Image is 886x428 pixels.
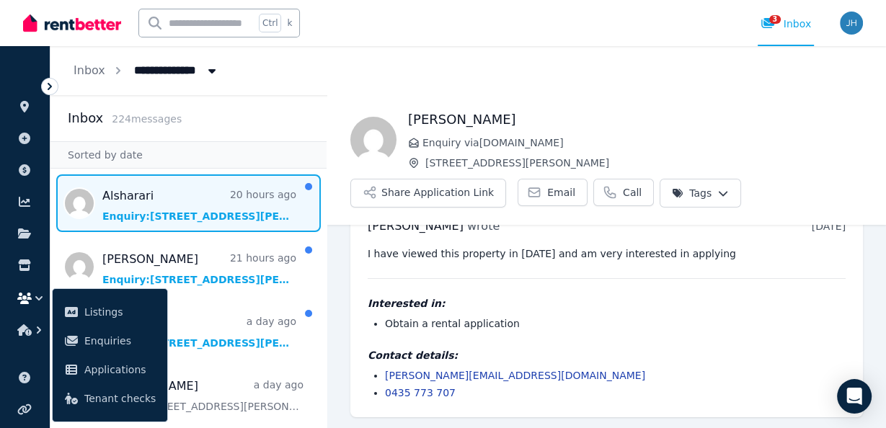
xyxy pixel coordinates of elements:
[812,220,846,232] time: [DATE]
[50,141,327,169] div: Sorted by date
[74,63,105,77] a: Inbox
[58,384,161,413] a: Tenant checks
[422,135,863,150] span: Enquiry via [DOMAIN_NAME]
[58,326,161,355] a: Enquiries
[84,303,156,321] span: Listings
[259,14,281,32] span: Ctrl
[112,113,182,125] span: 224 message s
[837,379,872,414] div: Open Intercom Messenger
[840,12,863,35] img: Serenity Stays Management Pty Ltd
[408,110,863,130] h1: [PERSON_NAME]
[385,387,456,398] a: 0435 773 707
[50,46,242,95] nav: Breadcrumb
[368,246,846,261] pre: I have viewed this property in [DATE] and am very interested in applying
[350,179,506,208] button: Share Application Link
[623,185,642,200] span: Call
[287,17,292,29] span: k
[672,186,712,200] span: Tags
[58,355,161,384] a: Applications
[84,361,156,378] span: Applications
[769,15,781,24] span: 3
[102,314,296,350] a: Yuea day agoEnquiry:[STREET_ADDRESS][PERSON_NAME].
[84,390,156,407] span: Tenant checks
[547,185,575,200] span: Email
[102,378,304,414] a: [PERSON_NAME]a day agoEnquiry:[STREET_ADDRESS][PERSON_NAME].
[385,370,645,381] a: [PERSON_NAME][EMAIL_ADDRESS][DOMAIN_NAME]
[102,187,296,223] a: Alsharari20 hours agoEnquiry:[STREET_ADDRESS][PERSON_NAME].
[385,316,846,331] li: Obtain a rental application
[102,251,296,287] a: [PERSON_NAME]21 hours agoEnquiry:[STREET_ADDRESS][PERSON_NAME].
[368,348,846,362] h4: Contact details:
[368,219,464,233] span: [PERSON_NAME]
[467,219,500,233] span: wrote
[660,179,741,208] button: Tags
[23,12,121,34] img: RentBetter
[350,117,397,163] img: Kelly Montague
[518,179,588,206] a: Email
[84,332,156,349] span: Enquiries
[761,17,811,31] div: Inbox
[593,179,654,206] a: Call
[58,298,161,326] a: Listings
[425,156,863,170] span: [STREET_ADDRESS][PERSON_NAME]
[368,296,846,311] h4: Interested in:
[68,108,103,128] h2: Inbox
